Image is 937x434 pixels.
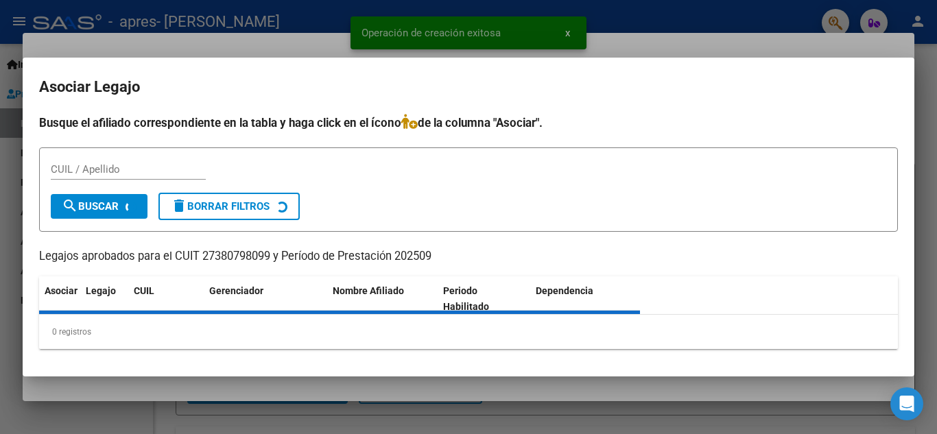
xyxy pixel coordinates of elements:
[438,276,530,322] datatable-header-cell: Periodo Habilitado
[39,74,898,100] h2: Asociar Legajo
[39,114,898,132] h4: Busque el afiliado correspondiente en la tabla y haga click en el ícono de la columna "Asociar".
[333,285,404,296] span: Nombre Afiliado
[171,200,270,213] span: Borrar Filtros
[86,285,116,296] span: Legajo
[128,276,204,322] datatable-header-cell: CUIL
[134,285,154,296] span: CUIL
[62,197,78,214] mat-icon: search
[39,276,80,322] datatable-header-cell: Asociar
[327,276,438,322] datatable-header-cell: Nombre Afiliado
[39,315,898,349] div: 0 registros
[45,285,78,296] span: Asociar
[62,200,119,213] span: Buscar
[158,193,300,220] button: Borrar Filtros
[39,248,898,265] p: Legajos aprobados para el CUIT 27380798099 y Período de Prestación 202509
[209,285,263,296] span: Gerenciador
[171,197,187,214] mat-icon: delete
[51,194,147,219] button: Buscar
[536,285,593,296] span: Dependencia
[204,276,327,322] datatable-header-cell: Gerenciador
[80,276,128,322] datatable-header-cell: Legajo
[443,285,489,312] span: Periodo Habilitado
[530,276,641,322] datatable-header-cell: Dependencia
[890,387,923,420] div: Open Intercom Messenger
